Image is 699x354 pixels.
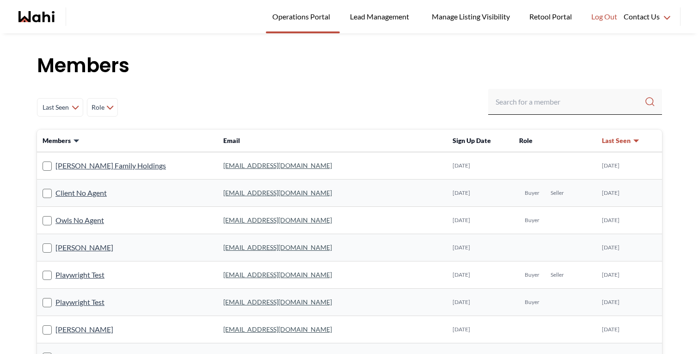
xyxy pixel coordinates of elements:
a: [EMAIL_ADDRESS][DOMAIN_NAME] [223,243,332,251]
span: Email [223,137,240,144]
span: Role [91,99,104,116]
button: Members [43,136,80,145]
h1: Members [37,52,662,80]
span: Seller [551,271,564,279]
a: Owls No Agent [55,214,104,226]
span: Log Out [591,11,617,23]
a: [PERSON_NAME] [55,323,113,335]
span: Manage Listing Visibility [429,11,513,23]
a: Playwright Test [55,296,104,308]
td: [DATE] [596,289,662,316]
td: [DATE] [596,316,662,343]
span: Last Seen [41,99,70,116]
span: Last Seen [602,136,631,145]
a: [PERSON_NAME] [55,242,113,254]
a: Wahi homepage [18,11,55,22]
span: Role [519,137,533,144]
td: [DATE] [447,261,514,289]
a: [EMAIL_ADDRESS][DOMAIN_NAME] [223,271,332,279]
span: Sign Up Date [453,137,491,144]
a: [EMAIL_ADDRESS][DOMAIN_NAME] [223,298,332,306]
span: Members [43,136,71,145]
a: [EMAIL_ADDRESS][DOMAIN_NAME] [223,216,332,224]
span: Buyer [525,298,540,306]
td: [DATE] [596,261,662,289]
span: Retool Portal [529,11,575,23]
input: Search input [496,93,644,110]
button: Last Seen [602,136,640,145]
td: [DATE] [596,152,662,180]
a: [PERSON_NAME] Family Holdings [55,160,166,172]
td: [DATE] [447,207,514,234]
td: [DATE] [596,207,662,234]
td: [DATE] [447,316,514,343]
td: [DATE] [596,234,662,261]
span: Buyer [525,271,540,279]
td: [DATE] [596,180,662,207]
td: [DATE] [447,180,514,207]
a: [EMAIL_ADDRESS][DOMAIN_NAME] [223,189,332,197]
a: [EMAIL_ADDRESS][DOMAIN_NAME] [223,325,332,333]
a: Client No Agent [55,187,107,199]
td: [DATE] [447,234,514,261]
td: [DATE] [447,289,514,316]
a: Playwright Test [55,269,104,281]
span: Buyer [525,217,540,224]
span: Buyer [525,189,540,197]
span: Seller [551,189,564,197]
td: [DATE] [447,152,514,180]
span: Operations Portal [272,11,333,23]
span: Lead Management [350,11,412,23]
a: [EMAIL_ADDRESS][DOMAIN_NAME] [223,161,332,169]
